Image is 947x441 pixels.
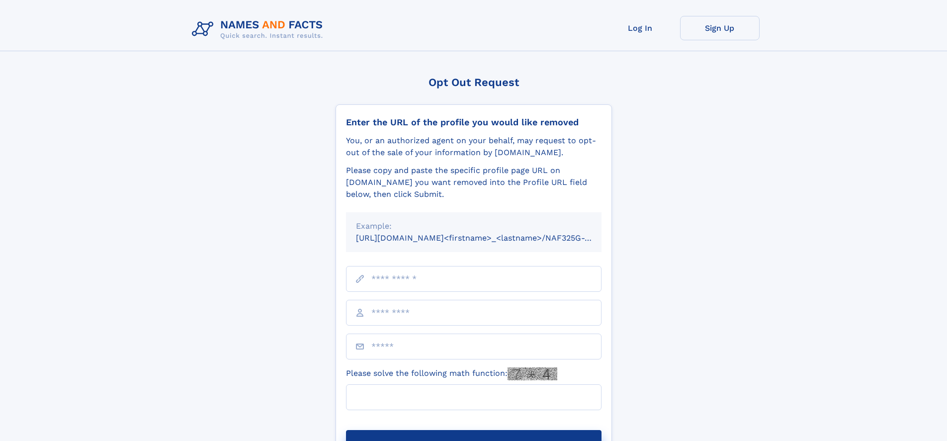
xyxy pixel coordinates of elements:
[356,233,620,243] small: [URL][DOMAIN_NAME]<firstname>_<lastname>/NAF325G-xxxxxxxx
[336,76,612,88] div: Opt Out Request
[346,117,602,128] div: Enter the URL of the profile you would like removed
[346,165,602,200] div: Please copy and paste the specific profile page URL on [DOMAIN_NAME] you want removed into the Pr...
[346,135,602,159] div: You, or an authorized agent on your behalf, may request to opt-out of the sale of your informatio...
[346,367,557,380] label: Please solve the following math function:
[601,16,680,40] a: Log In
[356,220,592,232] div: Example:
[680,16,760,40] a: Sign Up
[188,16,331,43] img: Logo Names and Facts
